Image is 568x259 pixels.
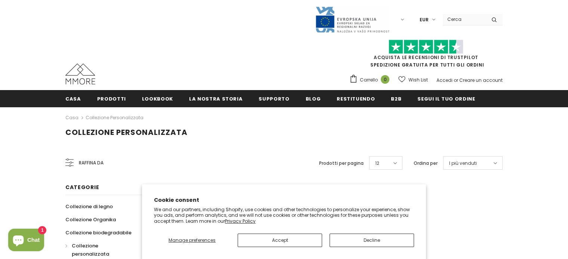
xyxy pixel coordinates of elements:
span: supporto [259,95,289,102]
span: Collezione biodegradabile [65,229,132,236]
span: Wish List [408,76,428,84]
span: Collezione personalizzata [65,127,188,138]
span: La nostra storia [189,95,243,102]
span: or [454,77,458,83]
span: Lookbook [142,95,173,102]
a: Javni Razpis [315,16,390,22]
a: Creare un account [459,77,503,83]
span: SPEDIZIONE GRATUITA PER TUTTI GLI ORDINI [349,43,503,68]
p: We and our partners, including Shopify, use cookies and other technologies to personalize your ex... [154,207,414,224]
span: 12 [375,160,379,167]
a: Wish List [398,73,428,86]
h2: Cookie consent [154,196,414,204]
span: Carrello [360,76,378,84]
a: Segui il tuo ordine [417,90,475,107]
a: Accedi [436,77,453,83]
img: Fidati di Pilot Stars [389,40,463,54]
a: B2B [391,90,401,107]
span: Collezione personalizzata [72,242,109,258]
a: supporto [259,90,289,107]
label: Prodotti per pagina [319,160,364,167]
a: Privacy Policy [225,218,256,224]
a: Casa [65,90,81,107]
button: Decline [330,234,414,247]
a: Lookbook [142,90,173,107]
button: Manage preferences [154,234,230,247]
a: Collezione personalizzata [86,114,143,121]
span: Prodotti [97,95,126,102]
span: Blog [306,95,321,102]
a: La nostra storia [189,90,243,107]
a: Collezione Organika [65,213,116,226]
span: Raffina da [79,159,104,167]
img: Javni Razpis [315,6,390,33]
a: Casa [65,113,78,122]
a: Collezione biodegradabile [65,226,132,239]
inbox-online-store-chat: Shopify online store chat [6,229,46,253]
span: I più venduti [449,160,477,167]
img: Casi MMORE [65,64,95,84]
a: Carrello 0 [349,74,393,86]
a: Prodotti [97,90,126,107]
span: Collezione di legno [65,203,113,210]
span: B2B [391,95,401,102]
span: Manage preferences [169,237,216,243]
input: Search Site [443,14,486,25]
a: Blog [306,90,321,107]
a: Acquista le recensioni di TrustPilot [374,54,478,61]
span: Categorie [65,184,99,191]
span: Casa [65,95,81,102]
button: Accept [238,234,322,247]
span: Collezione Organika [65,216,116,223]
a: Collezione di legno [65,200,113,213]
span: 0 [381,75,389,84]
a: Restituendo [337,90,375,107]
span: EUR [420,16,429,24]
label: Ordina per [414,160,438,167]
span: Segui il tuo ordine [417,95,475,102]
span: Restituendo [337,95,375,102]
